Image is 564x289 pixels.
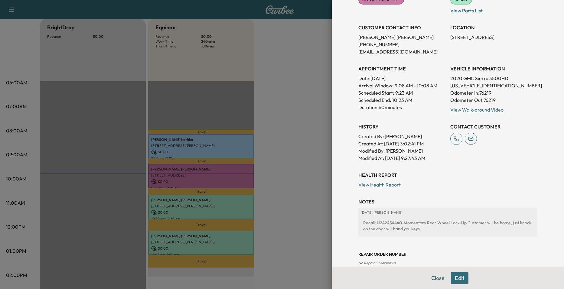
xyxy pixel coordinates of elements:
p: Date: [DATE] [358,75,445,82]
p: Modified By : [PERSON_NAME] [358,147,445,154]
p: [PERSON_NAME] [PERSON_NAME] [358,34,445,41]
p: Created By : [PERSON_NAME] [358,133,445,140]
h3: Health Report [358,171,537,179]
h3: History [358,123,445,130]
a: View Health Report [358,182,401,188]
h3: VEHICLE INFORMATION [450,65,537,72]
p: Arrival Window: [358,82,445,89]
h3: NOTES [358,198,537,205]
a: View Walk-around Video [450,107,504,113]
button: Edit [451,272,468,284]
h3: CUSTOMER CONTACT INFO [358,24,445,31]
p: 2020 GMC Sierra 3500HD [450,75,537,82]
p: Scheduled End: [358,96,391,104]
p: [PHONE_NUMBER] [358,41,445,48]
h3: Repair Order number [358,251,537,257]
p: Modified At : [DATE] 9:27:43 AM [358,154,445,162]
div: Recall: N242454440-Momentary Rear Wheel Lock-Up Customer will be home, just knock on the door wil... [361,217,535,234]
button: Close [427,272,448,284]
p: Scheduled Start: [358,89,394,96]
span: No Repair Order linked [358,261,396,265]
span: 9:08 AM - 10:08 AM [395,82,437,89]
p: [US_VEHICLE_IDENTIFICATION_NUMBER] [450,82,537,89]
p: [DATE] | [PERSON_NAME] [361,210,535,215]
p: Odometer Out: 76219 [450,96,537,104]
p: Created At : [DATE] 3:02:41 PM [358,140,445,147]
h3: APPOINTMENT TIME [358,65,445,72]
h3: CONTACT CUSTOMER [450,123,537,130]
p: [EMAIL_ADDRESS][DOMAIN_NAME] [358,48,445,55]
p: [STREET_ADDRESS] [450,34,537,41]
p: Odometer In: 76219 [450,89,537,96]
p: 10:23 AM [392,96,412,104]
p: 9:23 AM [395,89,413,96]
p: View Parts List [450,5,537,14]
p: Duration: 60 minutes [358,104,445,111]
h3: LOCATION [450,24,537,31]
